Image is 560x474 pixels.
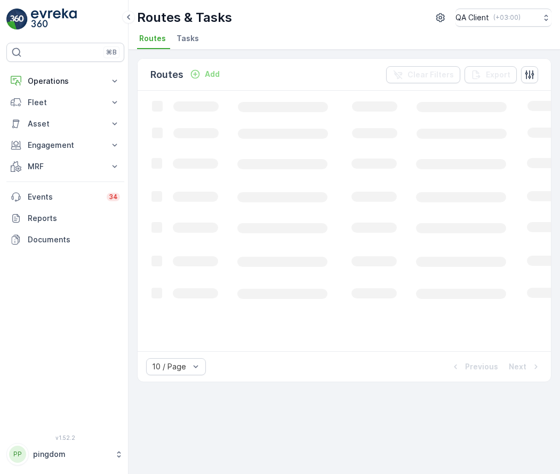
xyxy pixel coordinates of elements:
p: Routes [150,67,183,82]
p: MRF [28,161,103,172]
button: Operations [6,70,124,92]
p: Fleet [28,97,103,108]
p: Export [486,69,510,80]
p: pingdom [33,449,109,460]
button: Asset [6,113,124,135]
p: 34 [109,193,118,201]
img: logo [6,9,28,30]
a: Documents [6,229,124,250]
span: Routes [139,33,166,44]
a: Events34 [6,186,124,208]
p: Add [205,69,220,80]
div: PP [9,446,26,463]
button: Add [186,68,224,81]
img: logo_light-DOdMpM7g.png [31,9,77,30]
button: Next [508,360,542,373]
span: v 1.52.2 [6,434,124,441]
p: ⌘B [106,48,117,57]
button: Export [465,66,517,83]
p: QA Client [455,12,489,23]
p: Next [509,361,526,372]
button: Previous [449,360,499,373]
a: Reports [6,208,124,229]
span: Tasks [177,33,199,44]
button: Engagement [6,135,124,156]
button: QA Client(+03:00) [455,9,551,27]
button: Clear Filters [386,66,460,83]
p: Reports [28,213,120,224]
p: Asset [28,118,103,129]
button: MRF [6,156,124,177]
button: Fleet [6,92,124,113]
p: ( +03:00 ) [493,13,521,22]
p: Routes & Tasks [137,9,232,26]
p: Previous [465,361,498,372]
p: Engagement [28,140,103,151]
p: Clear Filters [407,69,454,80]
p: Documents [28,234,120,245]
p: Events [28,192,100,202]
button: PPpingdom [6,443,124,465]
p: Operations [28,76,103,86]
